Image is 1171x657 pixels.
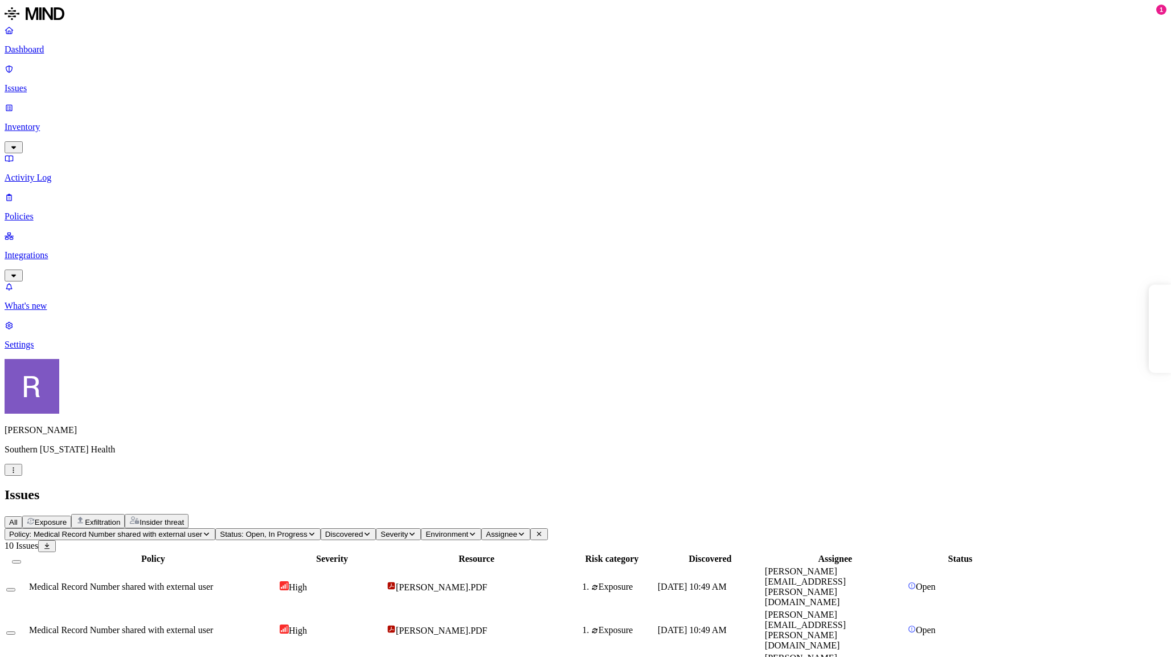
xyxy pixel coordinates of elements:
img: MIND [5,5,64,23]
p: Integrations [5,250,1166,260]
div: Discovered [658,554,763,564]
span: [PERSON_NAME].PDF [396,582,487,592]
span: High [289,582,307,592]
div: Exposure [591,625,656,635]
div: Assignee [765,554,906,564]
span: Open [916,625,936,635]
p: Policies [5,211,1166,222]
div: Policy [29,554,277,564]
span: High [289,626,307,635]
img: status-open.svg [908,582,916,590]
img: status-open.svg [908,625,916,633]
span: [DATE] 10:49 AM [658,625,727,635]
div: Exposure [591,582,656,592]
button: Select row [6,631,15,635]
span: Medical Record Number shared with external user [29,625,213,635]
p: Activity Log [5,173,1166,183]
div: Status [908,554,1013,564]
img: severity-high.svg [280,625,289,634]
span: Exposure [35,518,67,527]
span: Discovered [325,530,363,538]
img: severity-high.svg [280,581,289,590]
span: [PERSON_NAME][EMAIL_ADDRESS][PERSON_NAME][DOMAIN_NAME] [765,610,846,650]
span: Medical Record Number shared with external user [29,582,213,591]
span: Policy: Medical Record Number shared with external user [9,530,202,538]
span: Open [916,582,936,591]
p: Issues [5,83,1166,93]
p: Southern [US_STATE] Health [5,444,1166,455]
span: Assignee [486,530,517,538]
span: [PERSON_NAME][EMAIL_ADDRESS][PERSON_NAME][DOMAIN_NAME] [765,566,846,607]
h2: Issues [5,487,1166,503]
p: Settings [5,340,1166,350]
span: 10 Issues [5,541,38,550]
span: Severity [380,530,408,538]
span: Status: Open, In Progress [220,530,307,538]
div: Severity [280,554,384,564]
img: adobe-pdf.svg [387,581,396,590]
div: Resource [387,554,566,564]
span: All [9,518,18,527]
button: Select all [12,560,21,564]
span: [PERSON_NAME].PDF [396,626,487,635]
span: [DATE] 10:49 AM [658,582,727,591]
span: Exfiltration [85,518,120,527]
button: Select row [6,588,15,591]
div: Risk category [568,554,656,564]
div: 1 [1156,5,1166,15]
p: Dashboard [5,44,1166,55]
p: Inventory [5,122,1166,132]
img: Rich Thompson [5,359,59,414]
p: What's new [5,301,1166,311]
span: Environment [425,530,468,538]
span: Insider threat [140,518,184,527]
img: adobe-pdf.svg [387,625,396,634]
